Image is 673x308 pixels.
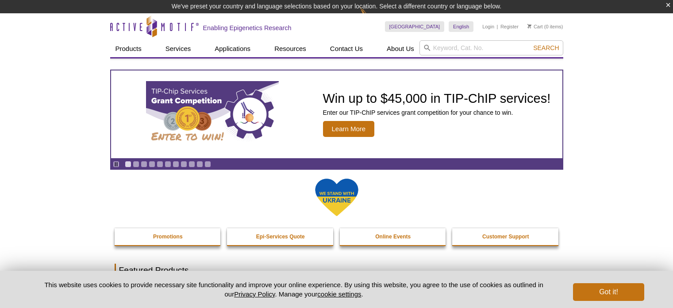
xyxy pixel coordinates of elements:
[323,92,551,105] h2: Win up to $45,000 in TIP-ChIP services!
[527,23,543,30] a: Cart
[181,161,187,168] a: Go to slide 8
[141,161,147,168] a: Go to slide 3
[153,234,183,240] strong: Promotions
[360,7,384,27] img: Change Here
[113,161,119,168] a: Toggle autoplay
[482,234,529,240] strong: Customer Support
[115,228,222,245] a: Promotions
[227,228,334,245] a: Epi-Services Quote
[165,161,171,168] a: Go to slide 6
[269,40,312,57] a: Resources
[527,24,531,28] img: Your Cart
[375,234,411,240] strong: Online Events
[160,40,196,57] a: Services
[188,161,195,168] a: Go to slide 9
[385,21,445,32] a: [GEOGRAPHIC_DATA]
[325,40,368,57] a: Contact Us
[203,24,292,32] h2: Enabling Epigenetics Research
[111,70,562,158] article: TIP-ChIP Services Grant Competition
[497,21,498,32] li: |
[533,44,559,51] span: Search
[340,228,447,245] a: Online Events
[234,290,275,298] a: Privacy Policy
[133,161,139,168] a: Go to slide 2
[204,161,211,168] a: Go to slide 11
[452,228,559,245] a: Customer Support
[500,23,519,30] a: Register
[29,280,559,299] p: This website uses cookies to provide necessary site functionality and improve your online experie...
[527,21,563,32] li: (0 items)
[196,161,203,168] a: Go to slide 10
[115,264,559,277] h2: Featured Products
[482,23,494,30] a: Login
[209,40,256,57] a: Applications
[110,40,147,57] a: Products
[173,161,179,168] a: Go to slide 7
[125,161,131,168] a: Go to slide 1
[381,40,419,57] a: About Us
[419,40,563,55] input: Keyword, Cat. No.
[449,21,473,32] a: English
[573,283,644,301] button: Got it!
[531,44,561,52] button: Search
[111,70,562,158] a: TIP-ChIP Services Grant Competition Win up to $45,000 in TIP-ChIP services! Enter our TIP-ChIP se...
[317,290,361,298] button: cookie settings
[315,178,359,217] img: We Stand With Ukraine
[323,109,551,117] p: Enter our TIP-ChIP services grant competition for your chance to win.
[157,161,163,168] a: Go to slide 5
[256,234,305,240] strong: Epi-Services Quote
[146,81,279,148] img: TIP-ChIP Services Grant Competition
[323,121,375,137] span: Learn More
[149,161,155,168] a: Go to slide 4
